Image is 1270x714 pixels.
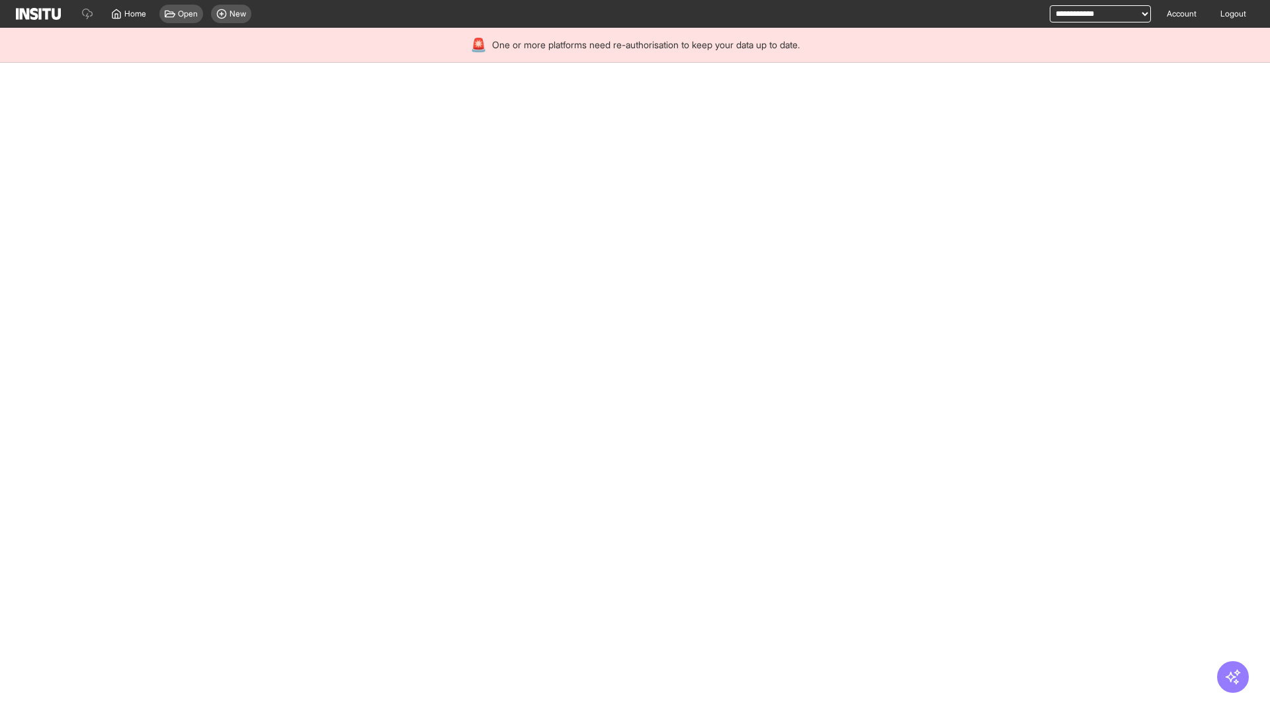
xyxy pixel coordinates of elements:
[124,9,146,19] span: Home
[470,36,487,54] div: 🚨
[178,9,198,19] span: Open
[230,9,246,19] span: New
[16,8,61,20] img: Logo
[492,38,800,52] span: One or more platforms need re-authorisation to keep your data up to date.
